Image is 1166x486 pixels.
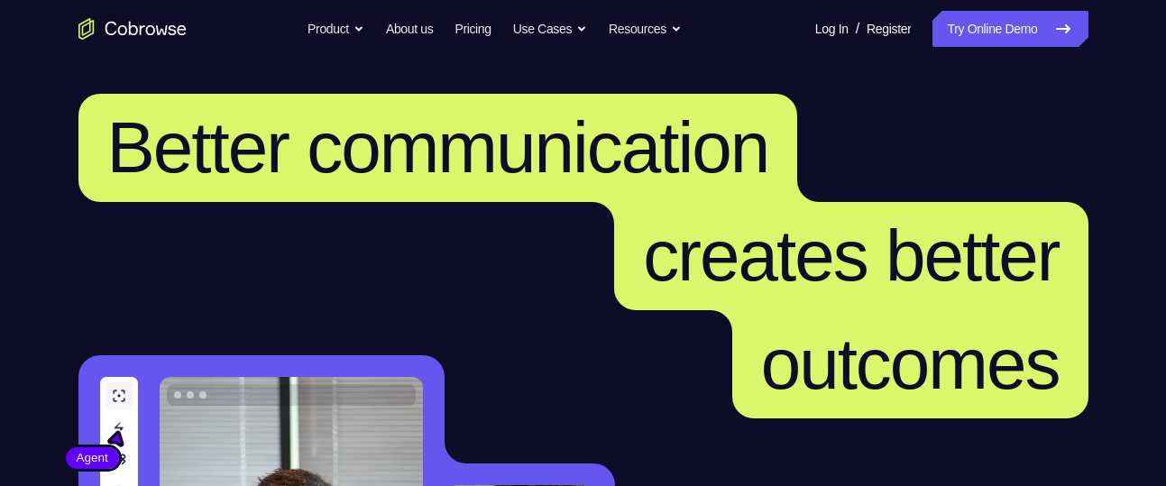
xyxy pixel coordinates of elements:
span: / [856,18,859,40]
span: outcomes [761,324,1060,404]
span: Better communication [107,107,769,188]
button: Product [308,11,364,47]
a: Go to the home page [78,18,187,40]
button: Use Cases [513,11,587,47]
a: Register [867,11,911,47]
span: creates better [643,215,1059,296]
a: Pricing [454,11,491,47]
a: Try Online Demo [932,11,1088,47]
button: Resources [609,11,682,47]
a: About us [386,11,433,47]
span: Agent [66,449,119,467]
a: Log In [815,11,849,47]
